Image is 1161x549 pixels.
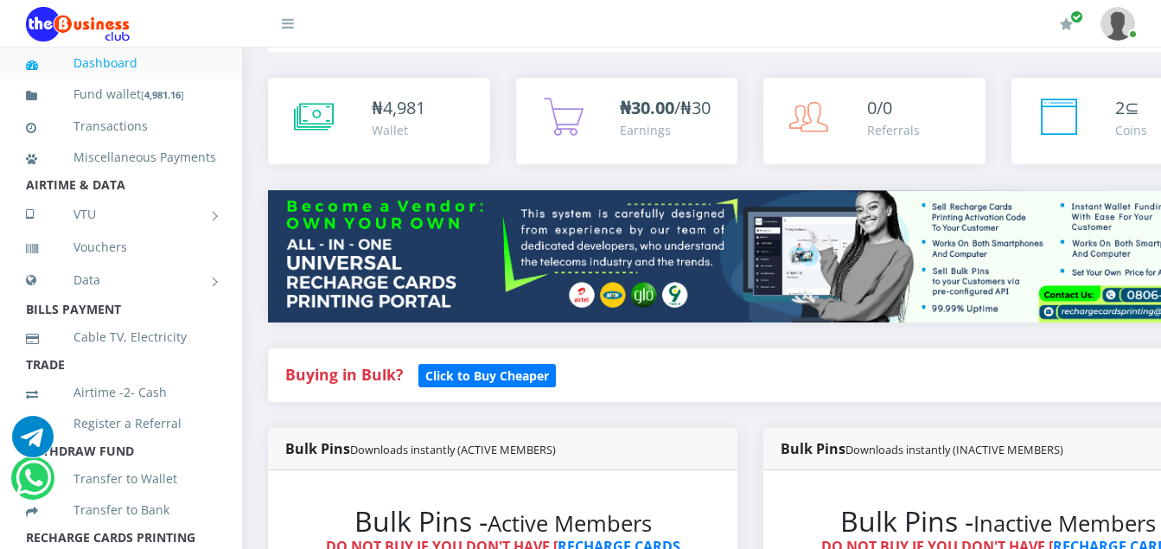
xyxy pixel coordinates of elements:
[516,78,738,164] a: ₦30.00/₦30 Earnings
[973,508,1156,539] small: Inactive Members
[26,259,216,302] a: Data
[26,317,216,357] a: Cable TV, Electricity
[26,404,216,444] a: Register a Referral
[1100,7,1135,41] img: User
[26,43,216,83] a: Dashboard
[144,88,181,101] b: 4,981.16
[372,121,425,139] div: Wallet
[488,508,652,539] small: Active Members
[1060,17,1073,31] i: Renew/Upgrade Subscription
[350,442,556,457] small: Downloads instantly (ACTIVE MEMBERS)
[26,106,216,146] a: Transactions
[1070,10,1083,23] span: Renew/Upgrade Subscription
[372,95,425,121] div: ₦
[26,373,216,412] a: Airtime -2- Cash
[26,7,130,41] img: Logo
[268,78,490,164] a: ₦4,981 Wallet
[141,88,184,101] small: [ ]
[285,364,403,385] strong: Buying in Bulk?
[418,364,556,385] a: Click to Buy Cheaper
[16,470,51,499] a: Chat for support
[285,439,556,458] strong: Bulk Pins
[1115,95,1147,121] div: ⊆
[303,505,703,538] h2: Bulk Pins -
[425,367,549,384] b: Click to Buy Cheaper
[26,490,216,530] a: Transfer to Bank
[867,121,920,139] div: Referrals
[26,193,216,236] a: VTU
[26,74,216,115] a: Fund wallet[4,981.16]
[26,459,216,499] a: Transfer to Wallet
[845,442,1063,457] small: Downloads instantly (INACTIVE MEMBERS)
[867,96,892,119] span: 0/0
[620,96,711,119] span: /₦30
[620,96,674,119] b: ₦30.00
[1115,121,1147,139] div: Coins
[620,121,711,139] div: Earnings
[383,96,425,119] span: 4,981
[26,137,216,177] a: Miscellaneous Payments
[26,227,216,267] a: Vouchers
[1115,96,1125,119] span: 2
[763,78,986,164] a: 0/0 Referrals
[12,429,54,457] a: Chat for support
[781,439,1063,458] strong: Bulk Pins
